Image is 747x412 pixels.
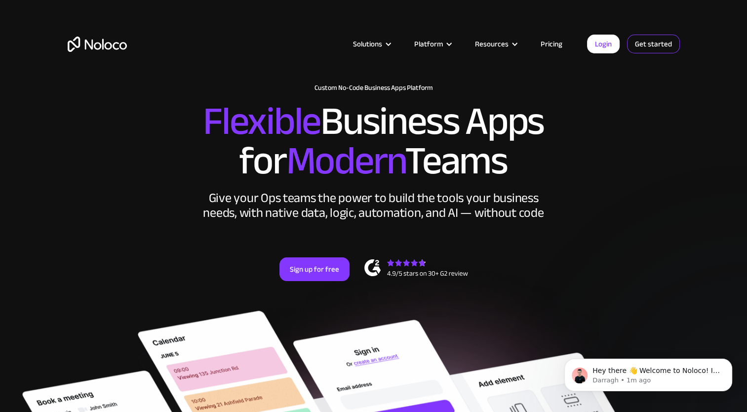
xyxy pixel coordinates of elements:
div: Resources [475,38,509,50]
a: Pricing [528,38,575,50]
span: Modern [286,124,405,198]
div: Resources [463,38,528,50]
div: Solutions [353,38,382,50]
div: Platform [414,38,443,50]
a: Sign up for free [279,257,350,281]
div: Give your Ops teams the power to build the tools your business needs, with native data, logic, au... [201,191,547,220]
h2: Business Apps for Teams [68,102,680,181]
a: Login [587,35,620,53]
div: Solutions [341,38,402,50]
div: Platform [402,38,463,50]
iframe: Intercom notifications message [550,338,747,407]
a: Get started [627,35,680,53]
a: home [68,37,127,52]
span: Flexible [203,84,320,158]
